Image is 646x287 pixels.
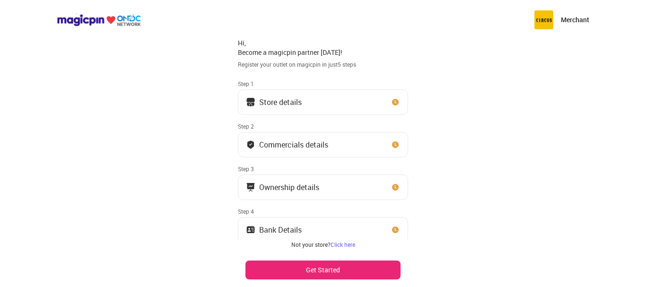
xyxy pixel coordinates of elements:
img: clock_icon_new.67dbf243.svg [391,183,400,192]
img: clock_icon_new.67dbf243.svg [391,97,400,107]
div: Step 3 [238,165,408,173]
div: Step 2 [238,122,408,130]
a: Click here [331,241,355,248]
div: Step 4 [238,208,408,215]
img: ownership_icon.37569ceb.svg [246,225,255,235]
img: storeIcon.9b1f7264.svg [246,97,255,107]
div: Commercials details [259,142,328,147]
img: bank_details_tick.fdc3558c.svg [246,140,255,149]
div: Hi, Become a magicpin partner [DATE]! [238,38,408,57]
span: Not your store? [291,241,331,248]
img: clock_icon_new.67dbf243.svg [391,225,400,235]
div: Bank Details [259,227,302,232]
img: circus.b677b59b.png [534,10,553,29]
button: Store details [238,89,408,115]
div: Ownership details [259,185,319,190]
button: Ownership details [238,174,408,200]
button: Commercials details [238,132,408,157]
div: Register your outlet on magicpin in just 5 steps [238,61,408,69]
img: clock_icon_new.67dbf243.svg [391,140,400,149]
div: Step 1 [238,80,408,87]
div: Store details [259,100,302,104]
p: Merchant [561,15,589,25]
img: commercials_icon.983f7837.svg [246,183,255,192]
button: Bank Details [238,217,408,243]
img: ondc-logo-new-small.8a59708e.svg [57,14,141,26]
button: Get Started [245,261,401,279]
